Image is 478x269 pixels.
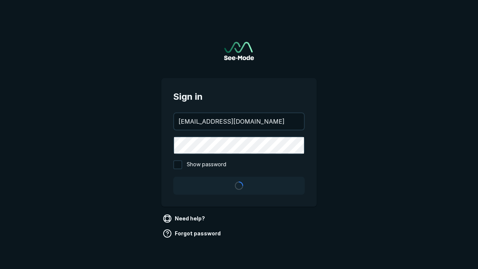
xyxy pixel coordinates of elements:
a: Forgot password [161,228,224,239]
a: Need help? [161,213,208,225]
img: See-Mode Logo [224,42,254,60]
input: your@email.com [174,113,304,130]
span: Sign in [173,90,305,103]
span: Show password [187,160,226,169]
a: Go to sign in [224,42,254,60]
